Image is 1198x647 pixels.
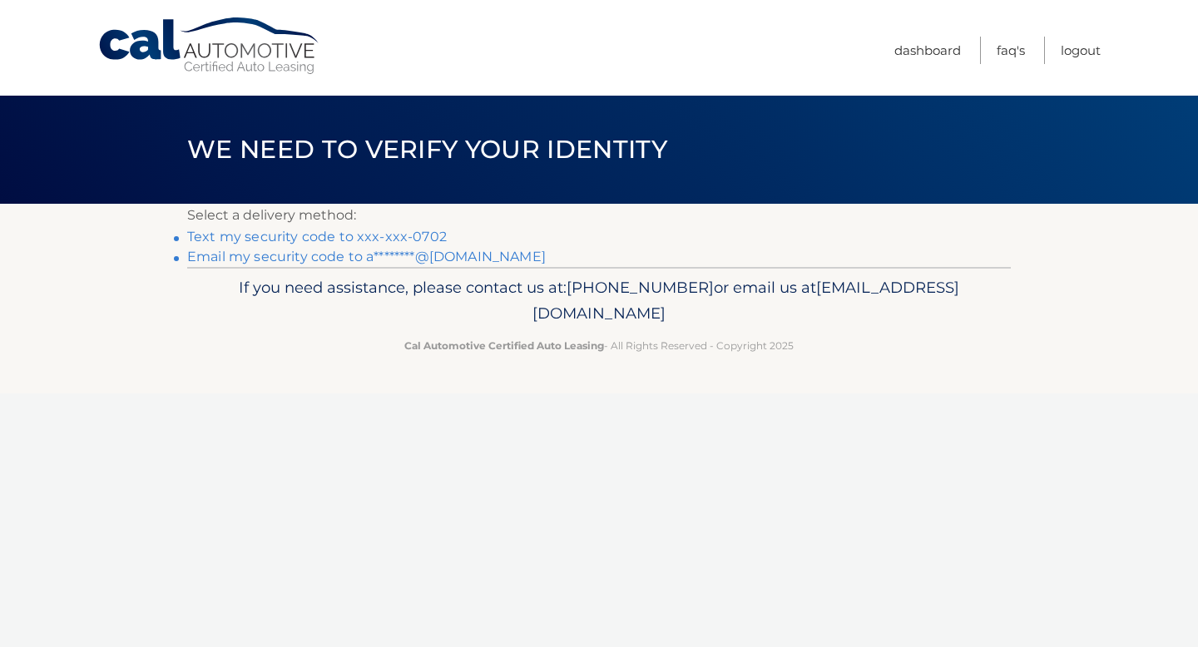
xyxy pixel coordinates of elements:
a: Text my security code to xxx-xxx-0702 [187,229,447,244]
a: Cal Automotive [97,17,322,76]
p: Select a delivery method: [187,204,1011,227]
p: If you need assistance, please contact us at: or email us at [198,274,1000,328]
p: - All Rights Reserved - Copyright 2025 [198,337,1000,354]
strong: Cal Automotive Certified Auto Leasing [404,339,604,352]
a: FAQ's [997,37,1025,64]
span: We need to verify your identity [187,134,667,165]
a: Dashboard [894,37,961,64]
a: Logout [1061,37,1101,64]
span: [PHONE_NUMBER] [567,278,714,297]
a: Email my security code to a********@[DOMAIN_NAME] [187,249,546,264]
